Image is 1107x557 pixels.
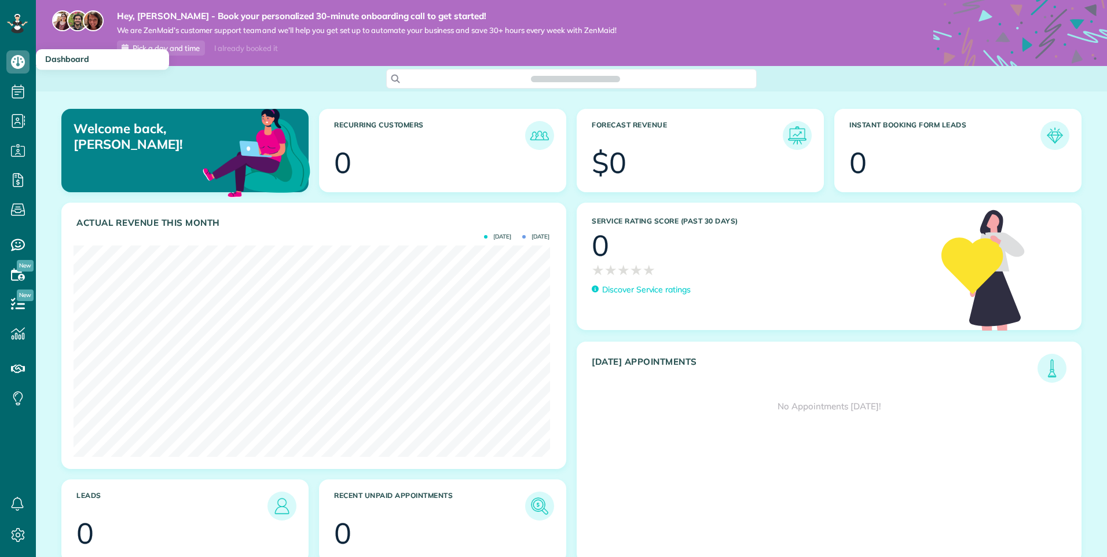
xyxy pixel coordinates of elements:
[200,96,313,208] img: dashboard_welcome-42a62b7d889689a78055ac9021e634bf52bae3f8056760290aed330b23ab8690.png
[604,260,617,280] span: ★
[1040,357,1064,380] img: icon_todays_appointments-901f7ab196bb0bea1936b74009e4eb5ffbc2d2711fa7634e0d609ed5ef32b18b.png
[67,10,88,31] img: jorge-587dff0eeaa6aab1f244e6dc62b8924c3b6ad411094392a53c71c6c4a576187d.jpg
[133,43,200,53] span: Pick a day and time
[577,383,1081,430] div: No Appointments [DATE]!
[74,121,230,152] p: Welcome back, [PERSON_NAME]!
[207,41,284,56] div: I already booked it
[643,260,655,280] span: ★
[117,41,205,56] a: Pick a day and time
[83,10,104,31] img: michelle-19f622bdf1676172e81f8f8fba1fb50e276960ebfe0243fe18214015130c80e4.jpg
[522,234,549,240] span: [DATE]
[592,217,930,225] h3: Service Rating score (past 30 days)
[334,148,351,177] div: 0
[592,357,1038,383] h3: [DATE] Appointments
[592,231,609,260] div: 0
[484,234,511,240] span: [DATE]
[592,284,691,296] a: Discover Service ratings
[849,148,867,177] div: 0
[117,25,617,35] span: We are ZenMaid’s customer support team and we’ll help you get set up to automate your business an...
[76,492,267,521] h3: Leads
[602,284,691,296] p: Discover Service ratings
[592,121,783,150] h3: Forecast Revenue
[76,218,554,228] h3: Actual Revenue this month
[528,494,551,518] img: icon_unpaid_appointments-47b8ce3997adf2238b356f14209ab4cced10bd1f174958f3ca8f1d0dd7fffeee.png
[592,148,626,177] div: $0
[270,494,294,518] img: icon_leads-1bed01f49abd5b7fead27621c3d59655bb73ed531f8eeb49469d10e621d6b896.png
[592,260,604,280] span: ★
[786,124,809,147] img: icon_forecast_revenue-8c13a41c7ed35a8dcfafea3cbb826a0462acb37728057bba2d056411b612bbbe.png
[52,10,73,31] img: maria-72a9807cf96188c08ef61303f053569d2e2a8a1cde33d635c8a3ac13582a053d.jpg
[76,519,94,548] div: 0
[17,290,34,301] span: New
[117,10,617,22] strong: Hey, [PERSON_NAME] - Book your personalized 30-minute onboarding call to get started!
[849,121,1040,150] h3: Instant Booking Form Leads
[617,260,630,280] span: ★
[334,121,525,150] h3: Recurring Customers
[528,124,551,147] img: icon_recurring_customers-cf858462ba22bcd05b5a5880d41d6543d210077de5bb9ebc9590e49fd87d84ed.png
[630,260,643,280] span: ★
[542,73,608,85] span: Search ZenMaid…
[1043,124,1066,147] img: icon_form_leads-04211a6a04a5b2264e4ee56bc0799ec3eb69b7e499cbb523a139df1d13a81ae0.png
[17,260,34,272] span: New
[334,519,351,548] div: 0
[45,54,89,64] span: Dashboard
[334,492,525,521] h3: Recent unpaid appointments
